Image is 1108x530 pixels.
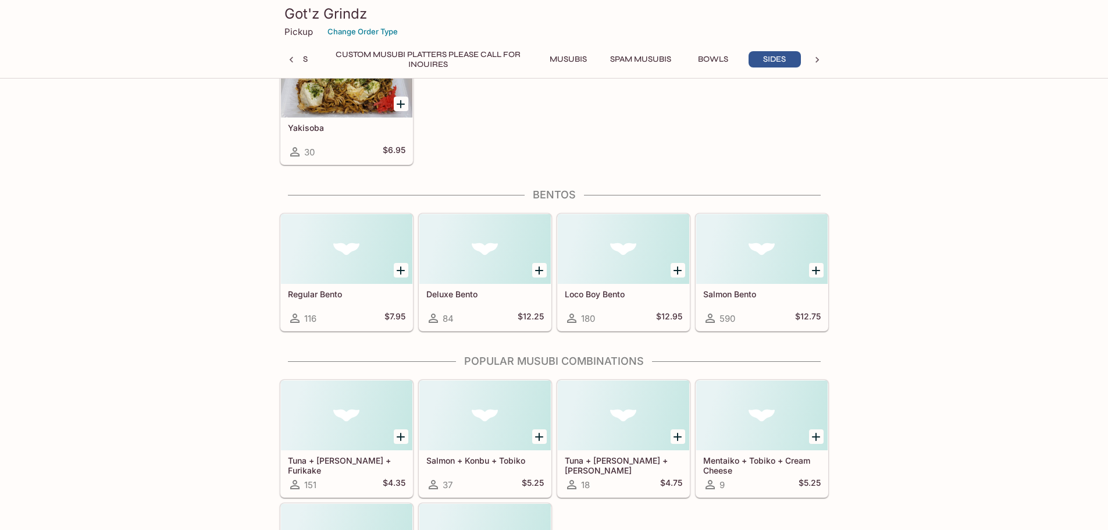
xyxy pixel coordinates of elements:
button: Custom Musubi Platters PLEASE CALL FOR INQUIRES [323,51,533,67]
button: Add Tuna + Takuan + Furikake [394,429,408,444]
h3: Got'z Grindz [284,5,824,23]
button: Sides [749,51,801,67]
h5: Yakisoba [288,123,405,133]
button: Add Deluxe Bento [532,263,547,278]
h5: $12.75 [795,311,821,325]
span: 590 [719,313,735,324]
h5: $4.35 [383,478,405,492]
button: Add Yakisoba [394,97,408,111]
p: Pickup [284,26,313,37]
button: Add Salmon + Konbu + Tobiko [532,429,547,444]
h5: $5.25 [522,478,544,492]
div: Tuna + Takuan + Furikake [281,380,412,450]
h5: $6.95 [383,145,405,159]
h5: Salmon Bento [703,289,821,299]
a: Tuna + [PERSON_NAME] + Furikake151$4.35 [280,380,413,497]
span: 84 [443,313,454,324]
span: 151 [304,479,316,490]
div: Salmon + Konbu + Tobiko [419,380,551,450]
span: 9 [719,479,725,490]
span: 116 [304,313,316,324]
h4: Popular Musubi Combinations [280,355,829,368]
h5: Loco Boy Bento [565,289,682,299]
button: Add Regular Bento [394,263,408,278]
h5: $7.95 [384,311,405,325]
a: Loco Boy Bento180$12.95 [557,214,690,331]
button: Spam Musubis [604,51,678,67]
h5: Tuna + [PERSON_NAME] + [PERSON_NAME] [565,456,682,475]
div: Mentaiko + Tobiko + Cream Cheese [696,380,828,450]
button: Add Salmon Bento [809,263,824,278]
h5: Deluxe Bento [426,289,544,299]
span: 180 [581,313,595,324]
h5: $5.25 [799,478,821,492]
h5: Regular Bento [288,289,405,299]
h5: Mentaiko + Tobiko + Cream Cheese [703,456,821,475]
a: Deluxe Bento84$12.25 [419,214,551,331]
div: Yakisoba [281,48,412,118]
a: Yakisoba30$6.95 [280,47,413,165]
button: Musubis [542,51,594,67]
button: Add Mentaiko + Tobiko + Cream Cheese [809,429,824,444]
button: Change Order Type [322,23,403,41]
button: Bowls [687,51,739,67]
h5: $12.95 [656,311,682,325]
a: Salmon + Konbu + Tobiko37$5.25 [419,380,551,497]
h5: $12.25 [518,311,544,325]
span: 37 [443,479,453,490]
button: Add Loco Boy Bento [671,263,685,278]
div: Loco Boy Bento [558,214,689,284]
a: Mentaiko + Tobiko + Cream Cheese9$5.25 [696,380,828,497]
button: Add Tuna + Kimchee + Takuan [671,429,685,444]
a: Tuna + [PERSON_NAME] + [PERSON_NAME]18$4.75 [557,380,690,497]
a: Regular Bento116$7.95 [280,214,413,331]
div: Salmon Bento [696,214,828,284]
span: 18 [581,479,590,490]
h5: Tuna + [PERSON_NAME] + Furikake [288,456,405,475]
div: Deluxe Bento [419,214,551,284]
h4: Bentos [280,188,829,201]
a: Salmon Bento590$12.75 [696,214,828,331]
div: Tuna + Kimchee + Takuan [558,380,689,450]
span: 30 [304,147,315,158]
h5: Salmon + Konbu + Tobiko [426,456,544,465]
h5: $4.75 [660,478,682,492]
div: Regular Bento [281,214,412,284]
